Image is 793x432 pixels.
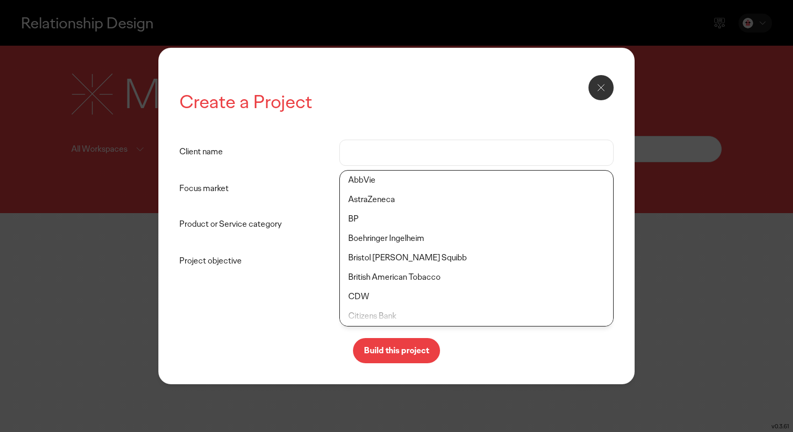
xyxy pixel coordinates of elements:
li: AbbVie [340,171,613,190]
li: Bristol [PERSON_NAME] Squibb [340,248,613,268]
button: Build this project [353,338,440,363]
li: BP [340,209,613,229]
li: CDW [340,287,613,307]
li: Citizens Bank [340,307,613,326]
li: AstraZeneca [340,190,613,209]
li: Boehringer Ingelheim [340,229,613,248]
label: Project objective [179,249,339,274]
li: British American Tobacco [340,268,613,287]
label: Client name [179,140,339,165]
label: Product or Service category [179,212,339,237]
label: Focus market [179,176,339,202]
p: Build this project [364,346,429,355]
h2: Create a Project [179,90,613,114]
